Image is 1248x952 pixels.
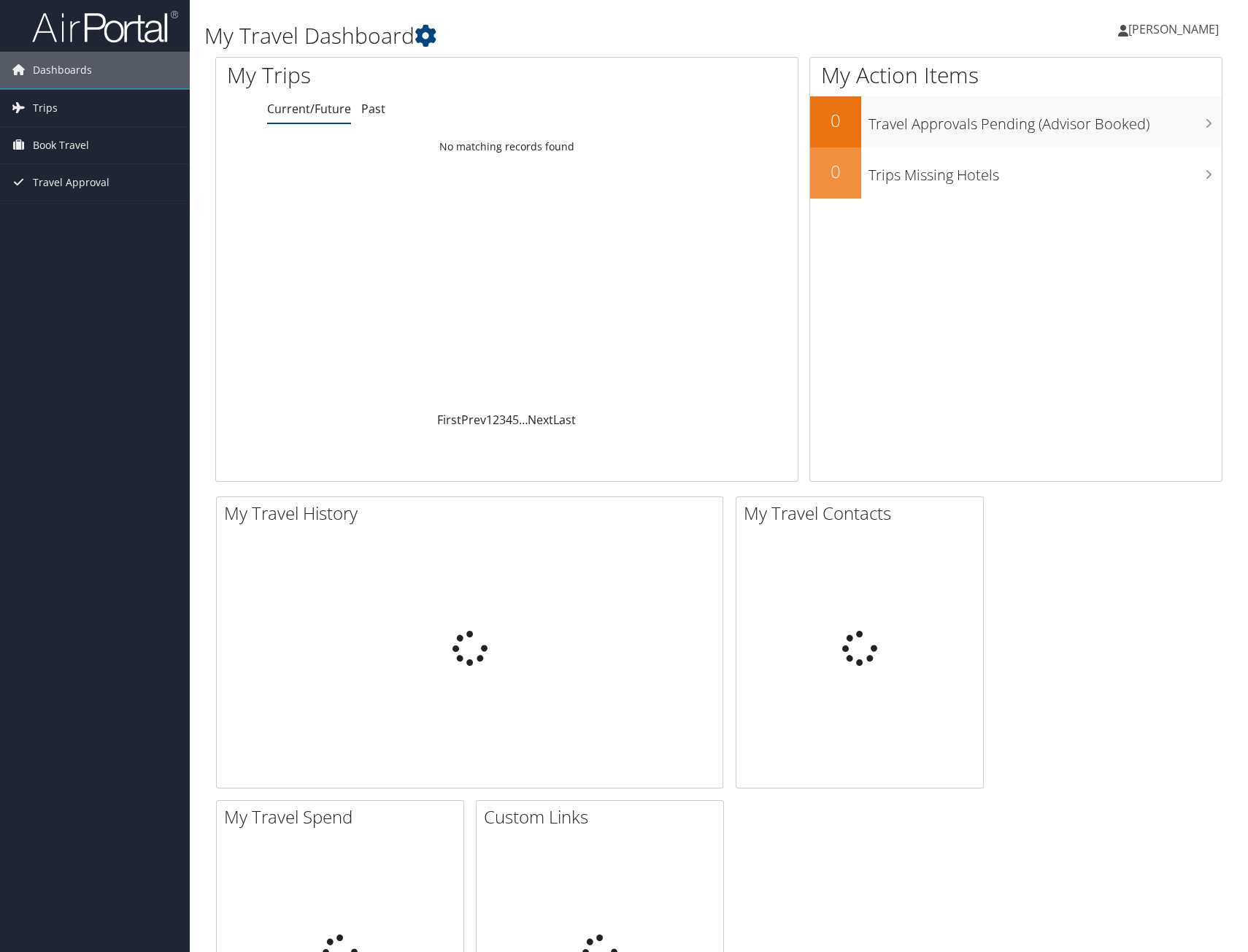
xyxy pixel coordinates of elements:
a: Next [528,412,553,428]
span: [PERSON_NAME] [1128,21,1219,37]
span: … [519,412,528,428]
span: Dashboards [33,52,92,88]
h2: My Travel Spend [224,805,463,829]
td: No matching records found [216,134,798,160]
h2: My Travel Contacts [744,501,983,526]
a: 1 [486,412,493,428]
span: Trips [33,90,58,126]
h2: Custom Links [484,805,723,829]
h3: Travel Approvals Pending (Advisor Booked) [868,107,1222,134]
a: [PERSON_NAME] [1118,7,1233,51]
h2: 0 [810,108,861,133]
h1: My Trips [227,60,544,91]
a: Current/Future [267,101,351,117]
span: Travel Approval [33,164,109,201]
a: Prev [461,412,486,428]
a: 0Travel Approvals Pending (Advisor Booked) [810,96,1222,147]
a: Last [553,412,576,428]
a: First [437,412,461,428]
a: 4 [506,412,512,428]
a: Past [361,101,385,117]
h3: Trips Missing Hotels [868,158,1222,185]
img: airportal-logo.png [32,9,178,44]
h2: 0 [810,159,861,184]
a: 0Trips Missing Hotels [810,147,1222,199]
a: 2 [493,412,499,428]
a: 5 [512,412,519,428]
a: 3 [499,412,506,428]
h2: My Travel History [224,501,723,526]
h1: My Action Items [810,60,1222,91]
h1: My Travel Dashboard [204,20,890,51]
span: Book Travel [33,127,89,164]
